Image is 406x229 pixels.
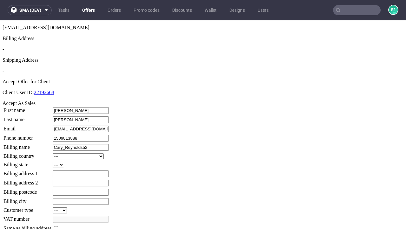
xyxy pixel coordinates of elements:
a: Discounts [168,5,196,15]
td: Phone number [3,114,52,121]
td: Last name [3,96,52,103]
span: - [3,26,4,31]
a: 22192668 [34,69,54,75]
td: Billing address 2 [3,159,52,166]
td: Billing country [3,133,52,139]
td: First name [3,87,52,94]
a: Orders [104,5,125,15]
a: Promo codes [130,5,163,15]
a: Offers [78,5,99,15]
a: Designs [226,5,249,15]
a: Wallet [201,5,220,15]
td: Billing postcode [3,168,52,176]
span: [EMAIL_ADDRESS][DOMAIN_NAME] [3,4,89,10]
td: Email [3,105,52,112]
a: Users [254,5,272,15]
span: - [3,48,4,53]
a: Tasks [54,5,73,15]
td: Billing state [3,141,52,148]
div: Shipping Address [3,37,403,43]
p: Client User ID: [3,69,403,75]
span: sma (dev) [19,8,41,12]
td: Customer type [3,187,52,193]
div: Accept Offer for Client [3,59,403,64]
td: Same as billing address [3,205,52,212]
td: Billing address 1 [3,150,52,157]
div: Billing Address [3,15,403,21]
td: VAT number [3,195,52,203]
button: sma (dev) [8,5,52,15]
div: Accept As Sales [3,80,403,86]
td: Billing city [3,177,52,185]
figcaption: e2 [389,5,398,14]
td: Billing name [3,123,52,131]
